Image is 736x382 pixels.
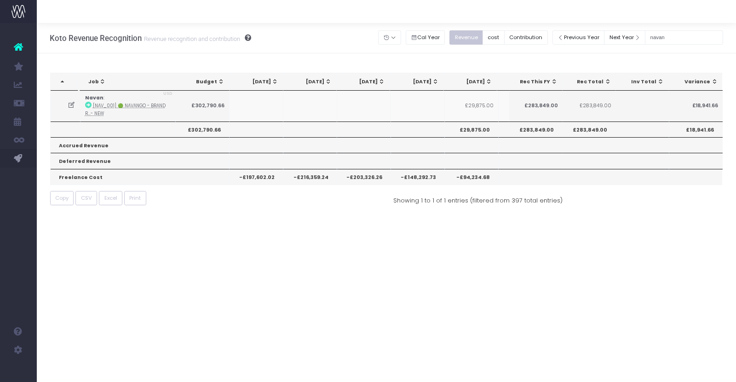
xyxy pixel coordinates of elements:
[390,73,443,91] th: Jul 25: activate to sort column ascending
[85,94,103,101] strong: Navan
[483,30,505,45] button: cost
[571,78,611,86] div: Rec Total
[81,194,92,202] span: CSV
[163,91,172,97] span: USD
[345,78,385,86] div: [DATE]
[604,30,645,45] button: Next Year
[562,91,616,121] td: £283,849.00
[445,122,499,137] th: £29,875.00
[283,73,337,91] th: May 25: activate to sort column ascending
[449,28,552,47] div: Small button group
[50,34,251,43] h3: Koto Revenue Recognition
[124,191,146,205] button: Print
[645,30,723,45] input: Search...
[445,169,499,185] th: -£94,234.68
[176,122,230,137] th: £302,790.66
[499,91,552,121] td: £44,319.00
[624,78,664,86] div: Inv Total
[449,30,483,45] button: Revenue
[176,73,230,91] th: Budget: activate to sort column ascending
[406,28,450,47] div: Small button group
[99,191,122,205] button: Excel
[391,169,445,185] th: -£148,292.73
[517,78,558,86] div: Rec This FY
[504,30,548,45] button: Contribution
[88,78,172,86] div: Job
[509,73,563,91] th: Rec This FY: activate to sort column ascending
[129,194,141,202] span: Print
[51,169,230,185] th: Freelance Cost
[615,73,669,91] th: Inv Total: activate to sort column ascending
[51,153,230,168] th: Deferred Revenue
[669,91,723,121] td: £18,941.66
[499,169,552,185] th: -£31,156.48
[104,194,117,202] span: Excel
[497,73,551,91] th: Sep 25: activate to sort column ascending
[51,73,79,91] th: : activate to sort column descending
[55,194,69,202] span: Copy
[337,73,390,91] th: Jun 25: activate to sort column ascending
[406,30,445,45] button: Cal Year
[51,137,230,153] th: Accrued Revenue
[142,34,240,43] small: Revenue recognition and contribution
[283,169,337,185] th: -£216,359.24
[452,78,492,86] div: [DATE]
[85,103,166,116] abbr: [NAV_001] 🟢 NavanGo - Brand Refresh - Brand - New
[337,169,391,185] th: -£203,326.26
[678,78,718,86] div: Variance
[506,78,546,86] div: [DATE]
[444,73,497,91] th: Aug 25: activate to sort column ascending
[230,169,283,185] th: -£197,602.02
[393,191,563,205] div: Showing 1 to 1 of 1 entries (filtered from 397 total entries)
[669,73,723,91] th: Variance: activate to sort column ascending
[562,122,616,137] th: £283,849.00
[11,364,25,377] img: images/default_profile_image.png
[552,30,605,45] button: Previous Year
[238,78,278,86] div: [DATE]
[445,91,499,121] td: £29,875.00
[80,91,176,121] td: :
[80,73,178,91] th: Job: activate to sort column ascending
[669,122,723,137] th: £18,941.66
[292,78,332,86] div: [DATE]
[509,122,563,137] th: £283,849.00
[230,73,283,91] th: Apr 25: activate to sort column ascending
[184,78,224,86] div: Budget
[509,91,563,121] td: £283,849.00
[398,78,438,86] div: [DATE]
[499,122,552,137] th: £44,319.00
[75,191,97,205] button: CSV
[50,191,74,205] button: Copy
[176,91,230,121] td: £302,790.66
[563,73,616,91] th: Rec Total: activate to sort column ascending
